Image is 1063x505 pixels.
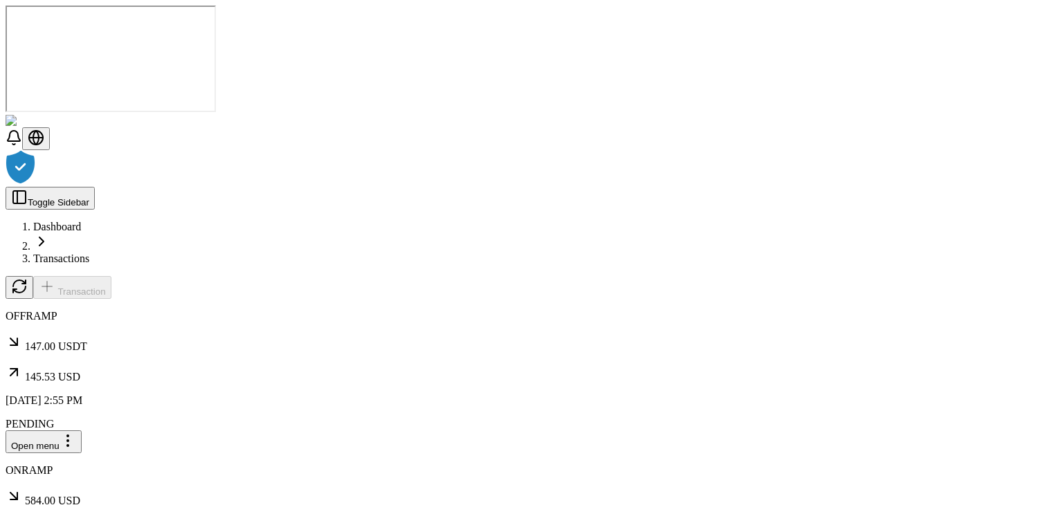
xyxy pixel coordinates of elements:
span: Toggle Sidebar [28,197,89,208]
span: Transaction [57,286,105,297]
p: 145.53 USD [6,364,1057,383]
a: Dashboard [33,221,81,232]
nav: breadcrumb [6,221,1057,265]
button: Transaction [33,276,111,299]
p: ONRAMP [6,464,1057,477]
img: ShieldPay Logo [6,115,88,127]
div: PENDING [6,418,1057,430]
p: OFFRAMP [6,310,1057,322]
p: [DATE] 2:55 PM [6,394,1057,407]
span: Open menu [11,441,60,451]
a: Transactions [33,252,89,264]
p: 147.00 USDT [6,333,1057,353]
button: Open menu [6,430,82,453]
button: Toggle Sidebar [6,187,95,210]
